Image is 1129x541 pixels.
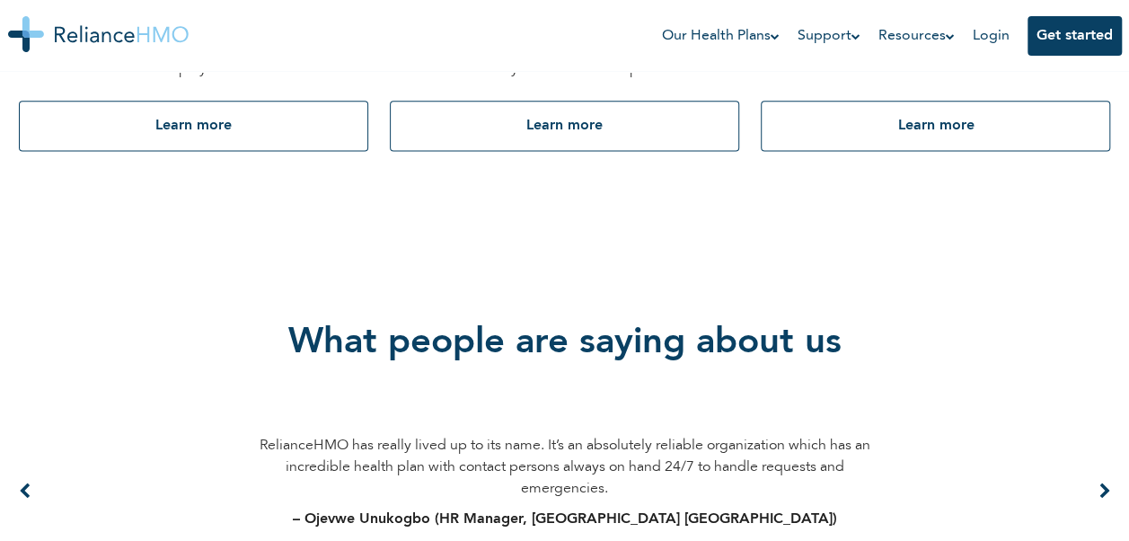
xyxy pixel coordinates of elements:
h2: What people are saying about us [288,262,842,370]
button: Learn more [19,101,368,151]
a: Our Health Plans [662,25,780,47]
button: Get started [1028,16,1122,56]
img: Reliance HMO's Logo [8,16,189,52]
a: Resources [878,25,955,47]
a: Support [798,25,860,47]
p: RelianceHMO has really lived up to its name. It’s an absolutely reliable organization which has a... [251,435,879,500]
a: – Ojevwe Unukogbo (HR Manager, [GEOGRAPHIC_DATA] [GEOGRAPHIC_DATA]) [293,512,837,527]
button: Learn more [761,101,1110,151]
a: Login [973,29,1010,43]
button: Learn more [390,101,739,151]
